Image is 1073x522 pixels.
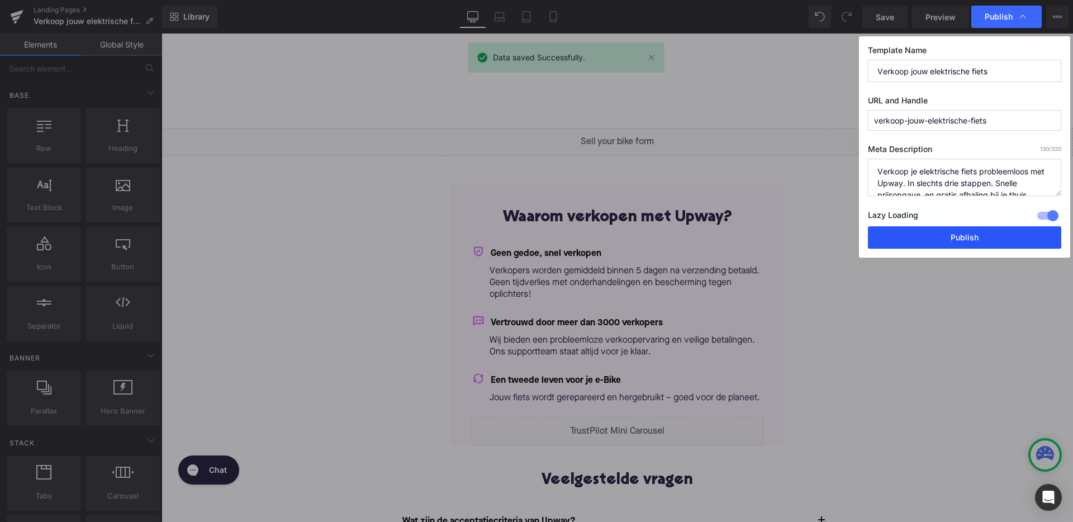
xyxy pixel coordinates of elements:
[329,285,501,294] span: Vertrouwd door meer dan 3000 verkopers
[329,343,459,352] span: Een tweede leven voor je e-Bike
[868,226,1061,249] button: Publish
[868,96,1061,110] label: URL and Handle
[868,45,1061,60] label: Template Name
[328,232,602,267] p: Verkopers worden gemiddeld binnen 5 dagen na verzending betaald. Geen tijdverlies met onderhandel...
[328,301,602,325] p: Wij bieden een probleemloze verkoopervaring en veilige betalingen. Ons supportteam staat altijd v...
[868,144,1061,159] label: Meta Description
[868,208,918,226] label: Lazy Loading
[241,482,649,494] p: Wat zijn de acceptatiecriteria van Upway?
[1040,145,1061,152] span: /320
[868,159,1061,196] textarea: Verkoop je elektrische fiets probleemloos met Upway. In slechts drie stappen. Snelle prijsopgave,...
[310,176,602,193] h2: Waarom verkopen met Upway?
[1040,145,1049,152] span: 130
[985,12,1013,22] span: Publish
[329,216,440,225] span: Geen gedoe, snel verkopen
[11,418,83,455] iframe: Gorgias live chat messenger
[241,439,671,456] h2: Veelgestelde vragen
[328,359,602,371] p: Jouw fiets wordt gerepareerd en hergebruikt – goed voor de planeet.
[1035,484,1062,511] div: Open Intercom Messenger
